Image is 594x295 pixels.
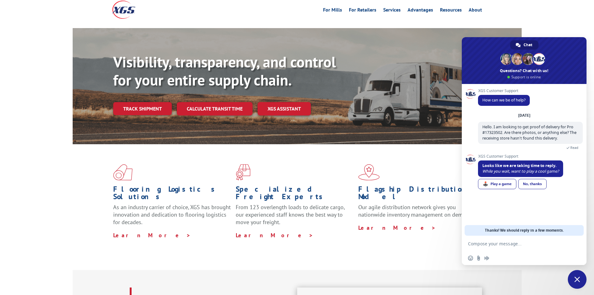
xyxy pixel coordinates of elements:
span: Thanks! We should reply in a few moments. [485,225,564,236]
span: Chat [524,40,532,50]
textarea: Compose your message... [468,241,567,247]
a: Advantages [408,7,433,14]
div: Play a game [478,179,516,189]
a: Learn More > [113,232,191,239]
img: xgs-icon-focused-on-flooring-red [236,164,250,180]
h1: Flagship Distribution Model [358,185,476,204]
span: Read [570,145,578,150]
span: As an industry carrier of choice, XGS has brought innovation and dedication to flooring logistics... [113,204,231,226]
span: Hello. I am looking to get proof of delivery for Pro #17323502. Are there photos, or anything els... [482,124,577,141]
a: Learn More > [236,232,313,239]
span: Our agile distribution network gives you nationwide inventory management on demand. [358,204,473,218]
a: Learn More > [358,224,436,231]
span: XGS Customer Support [478,154,563,159]
span: Send a file [476,256,481,261]
a: Services [383,7,401,14]
img: xgs-icon-flagship-distribution-model-red [358,164,380,180]
span: XGS Customer Support [478,89,530,93]
b: Visibility, transparency, and control for your entire supply chain. [113,52,336,90]
span: 🕹️ [483,181,488,186]
a: About [469,7,482,14]
div: Chat [510,40,538,50]
a: For Retailers [349,7,376,14]
div: No, thanks [518,179,547,189]
h1: Specialized Freight Experts [236,185,354,204]
h1: Flooring Logistics Solutions [113,185,231,204]
a: XGS ASSISTANT [258,102,311,116]
a: For Mills [323,7,342,14]
a: Track shipment [113,102,172,115]
div: [DATE] [518,114,530,117]
p: From 123 overlength loads to delicate cargo, our experienced staff knows the best way to move you... [236,204,354,231]
div: Close chat [568,270,587,289]
span: While you wait, want to play a cool game? [482,169,559,174]
span: How can we be of help? [482,97,525,103]
a: Calculate transit time [177,102,253,116]
span: Looks like we are taking time to reply. [482,163,557,168]
span: Audio message [484,256,489,261]
img: xgs-icon-total-supply-chain-intelligence-red [113,164,133,180]
span: Insert an emoji [468,256,473,261]
a: Resources [440,7,462,14]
